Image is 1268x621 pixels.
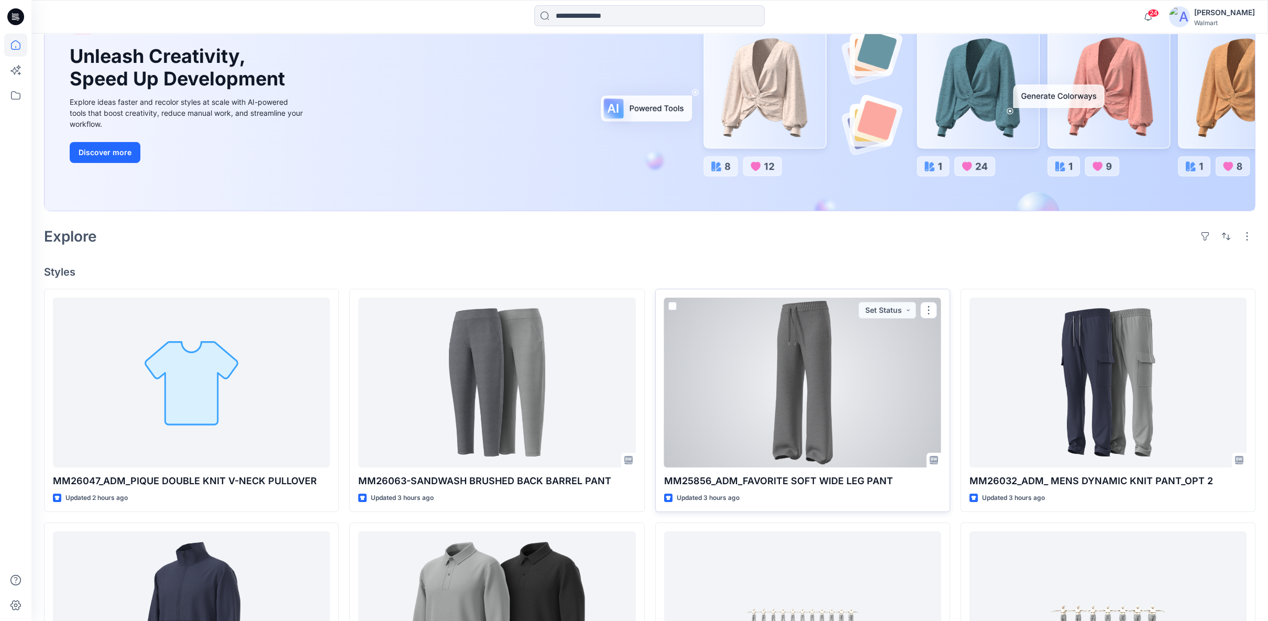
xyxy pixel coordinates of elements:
p: Updated 2 hours ago [65,493,128,504]
h4: Styles [44,266,1255,278]
a: MM25856_ADM_FAVORITE SOFT WIDE LEG PANT [664,298,941,467]
p: MM26032_ADM_ MENS DYNAMIC KNIT PANT_OPT 2 [969,474,1247,488]
a: MM26032_ADM_ MENS DYNAMIC KNIT PANT_OPT 2 [969,298,1247,467]
a: MM26063-SANDWASH BRUSHED BACK BARREL PANT [358,298,635,467]
div: [PERSON_NAME] [1194,6,1255,19]
span: 24 [1148,9,1159,17]
p: Updated 3 hours ago [982,493,1045,504]
p: MM25856_ADM_FAVORITE SOFT WIDE LEG PANT [664,474,941,488]
a: Discover more [70,142,305,163]
a: MM26047_ADM_PIQUE DOUBLE KNIT V-NECK PULLOVER [53,298,330,467]
p: Updated 3 hours ago [371,493,434,504]
h2: Explore [44,228,97,245]
img: avatar [1169,6,1190,27]
div: Walmart [1194,19,1255,27]
p: MM26063-SANDWASH BRUSHED BACK BARREL PANT [358,474,635,488]
p: MM26047_ADM_PIQUE DOUBLE KNIT V-NECK PULLOVER [53,474,330,488]
p: Updated 3 hours ago [677,493,740,504]
div: Explore ideas faster and recolor styles at scale with AI-powered tools that boost creativity, red... [70,96,305,129]
h1: Unleash Creativity, Speed Up Development [70,45,290,90]
button: Discover more [70,142,140,163]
